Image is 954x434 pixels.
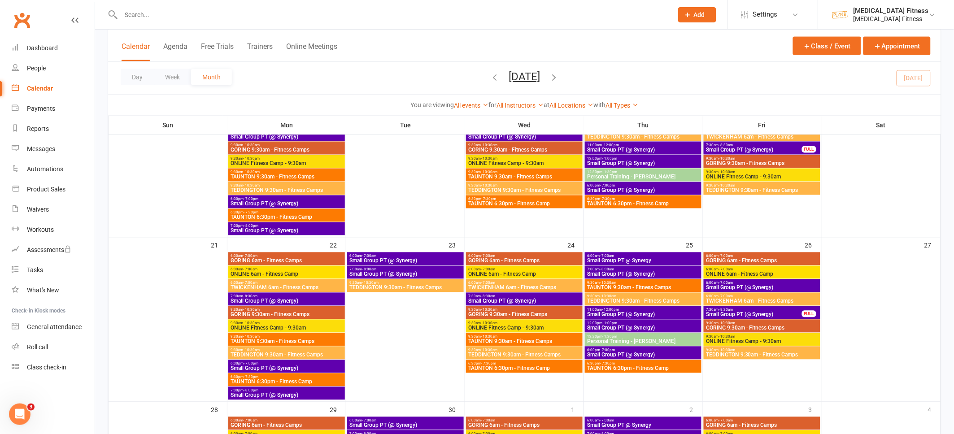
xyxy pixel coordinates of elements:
[550,102,594,109] a: All Locations
[468,281,581,285] span: 6:00am
[805,238,821,252] div: 26
[468,170,581,174] span: 9:30am
[27,65,46,72] div: People
[230,339,343,344] span: TAUNTON 9:30am - Fitness Camps
[349,281,462,285] span: 9:30am
[346,116,465,135] th: Tue
[587,170,700,174] span: 12:30pm
[468,295,581,299] span: 7:30am
[12,280,95,300] a: What's New
[244,375,258,379] span: - 7:30pm
[12,119,95,139] a: Reports
[349,285,462,291] span: TEDDINGTON 9:30am - Fitness Camps
[230,272,343,277] span: ONLINE 6am - Fitness Camp
[468,339,581,344] span: TAUNTON 9:30am - Fitness Camps
[719,157,735,161] span: - 10:30am
[468,254,581,258] span: 6:00am
[706,299,819,304] span: TWICKENHAM 6am - Fitness Camps
[706,188,819,193] span: TEDDINGTON 9:30am - Fitness Camps
[481,268,495,272] span: - 7:00am
[719,348,735,352] span: - 10:30am
[719,419,733,423] span: - 7:00am
[349,419,462,423] span: 6:00am
[602,170,617,174] span: - 1:30pm
[587,366,700,371] span: TAUNTON 6:30pm - Fitness Camp
[230,299,343,304] span: Small Group PT (@ Synergy)
[719,308,733,312] span: - 8:30am
[230,321,343,325] span: 9:30am
[230,308,343,312] span: 9:30am
[822,116,941,135] th: Sat
[243,268,257,272] span: - 7:00am
[12,58,95,78] a: People
[802,311,816,317] div: FULL
[12,260,95,280] a: Tasks
[600,197,615,201] span: - 7:30pm
[587,197,700,201] span: 6:30pm
[230,148,343,153] span: GORING 9:30am - Fitness Camps
[12,200,95,220] a: Waivers
[600,362,615,366] span: - 7:30pm
[587,285,700,291] span: TAUNTON 9:30am - Fitness Camps
[481,143,497,148] span: - 10:30am
[481,321,497,325] span: - 10:30am
[587,339,700,344] span: Personal Training - [PERSON_NAME]
[468,362,581,366] span: 6:30pm
[719,335,735,339] span: - 10:30am
[109,116,227,135] th: Sun
[154,69,191,85] button: Week
[686,238,702,252] div: 25
[587,258,700,264] span: Small Group PT @ Synergy
[719,254,733,258] span: - 7:00am
[719,143,733,148] span: - 8:30am
[27,44,58,52] div: Dashboard
[243,157,260,161] span: - 10:30am
[449,238,465,252] div: 23
[230,254,343,258] span: 6:00am
[12,357,95,378] a: Class kiosk mode
[600,184,615,188] span: - 7:00pm
[230,211,343,215] span: 6:30pm
[12,139,95,159] a: Messages
[567,238,584,252] div: 24
[587,174,700,180] span: Personal Training - [PERSON_NAME]
[468,423,581,428] span: GORING 6am - Fitness Camps
[706,308,802,312] span: 7:30am
[802,146,816,153] div: FULL
[468,366,581,371] span: TAUNTON 6:30pm - Fitness Camp
[230,295,343,299] span: 7:30am
[27,206,49,213] div: Waivers
[362,254,376,258] span: - 7:00am
[121,69,154,85] button: Day
[243,184,260,188] span: - 10:30am
[719,321,735,325] span: - 10:30am
[468,157,581,161] span: 9:30am
[27,145,55,152] div: Messages
[330,238,346,252] div: 22
[706,423,819,428] span: GORING 6am - Fitness Camps
[449,402,465,417] div: 30
[230,312,343,317] span: GORING 9:30am - Fitness Camps
[230,281,343,285] span: 6:00am
[27,105,55,112] div: Payments
[362,281,379,285] span: - 10:30am
[243,143,260,148] span: - 10:30am
[468,285,581,291] span: TWICKENHAM 6am - Fitness Camps
[854,7,929,15] div: [MEDICAL_DATA] Fitness
[706,254,819,258] span: 6:00am
[243,321,260,325] span: - 10:30am
[468,161,581,166] span: ONLINE Fitness Camp - 9:30am
[230,375,343,379] span: 6:30pm
[243,348,260,352] span: - 10:30am
[468,308,581,312] span: 9:30am
[600,268,614,272] span: - 8:00am
[243,335,260,339] span: - 10:30am
[27,343,48,351] div: Roll call
[587,272,700,277] span: Small Group PT (@ Synergy)
[481,419,495,423] span: - 7:00am
[481,184,497,188] span: - 10:30am
[481,362,496,366] span: - 7:30pm
[244,389,258,393] span: - 8:00pm
[243,170,260,174] span: - 10:30am
[230,352,343,358] span: TEDDINGTON 9:30am - Fitness Camps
